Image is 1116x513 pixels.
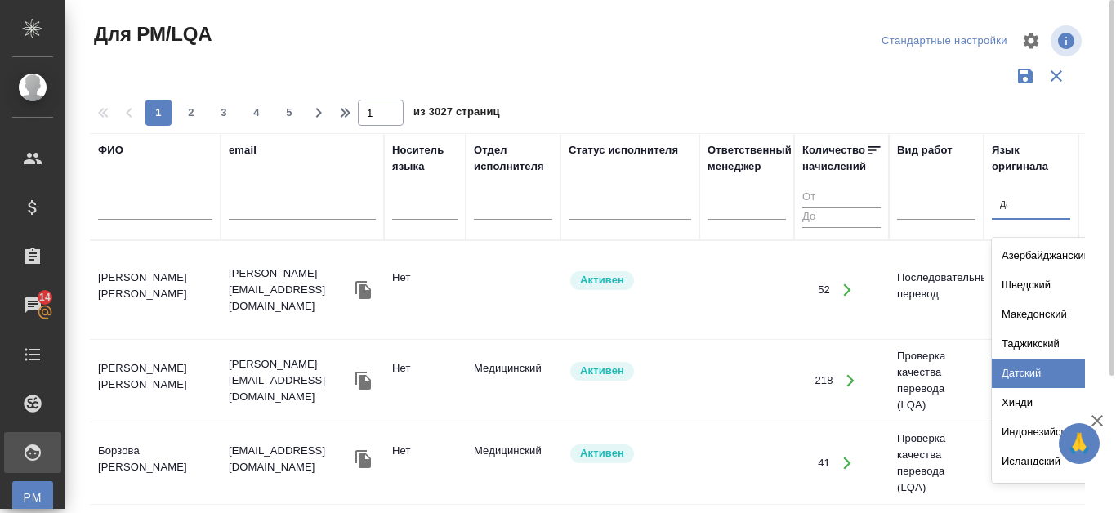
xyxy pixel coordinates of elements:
button: 3 [211,100,237,126]
span: Для PM/LQA [90,21,212,47]
button: Скопировать [351,447,376,471]
div: Язык оригинала [992,142,1070,175]
td: [PERSON_NAME] [PERSON_NAME] [90,352,221,409]
p: Активен [580,272,624,288]
button: Сбросить фильтры [1041,60,1072,91]
div: 41 [818,455,830,471]
span: 3 [211,105,237,121]
td: Проверка качества перевода (LQA) [889,340,984,422]
button: 2 [178,100,204,126]
td: Русский [984,352,1078,409]
span: 2 [178,105,204,121]
td: Нет [384,352,466,409]
input: До [802,207,881,228]
button: 4 [243,100,270,126]
p: [EMAIL_ADDRESS][DOMAIN_NAME] [229,443,351,475]
div: ФИО [98,142,123,158]
button: 5 [276,100,302,126]
span: из 3027 страниц [413,102,500,126]
div: Вид работ [897,142,953,158]
button: Открыть работы [834,364,868,398]
div: split button [877,29,1011,54]
div: Статус исполнителя [569,142,678,158]
span: Посмотреть информацию [1051,25,1085,56]
div: Отдел исполнителя [474,142,552,175]
button: Открыть работы [831,447,864,480]
input: От [802,188,881,208]
span: PM [20,489,45,506]
span: 14 [29,289,60,306]
td: Английский [984,435,1078,492]
td: Медицинский [466,435,560,492]
div: Рядовой исполнитель: назначай с учетом рейтинга [569,270,691,292]
td: Проверка качества перевода (LQA) [889,422,984,504]
p: [PERSON_NAME][EMAIL_ADDRESS][DOMAIN_NAME] [229,265,351,314]
span: 🙏 [1065,426,1093,461]
span: 5 [276,105,302,121]
td: Медицинский [466,352,560,409]
div: Количество начислений [802,142,866,175]
div: email [229,142,257,158]
td: Нет [384,261,466,319]
div: 52 [818,282,830,298]
p: [PERSON_NAME][EMAIL_ADDRESS][DOMAIN_NAME] [229,356,351,405]
td: Нет [384,435,466,492]
a: 14 [4,285,61,326]
button: Открыть работы [831,274,864,307]
button: Скопировать [351,278,376,302]
p: Активен [580,445,624,462]
p: Активен [580,363,624,379]
span: Настроить таблицу [1011,21,1051,60]
div: Носитель языка [392,142,458,175]
button: Скопировать [351,368,376,393]
td: [PERSON_NAME] [PERSON_NAME] [90,261,221,319]
button: Сохранить фильтры [1010,60,1041,91]
div: Ответственный менеджер [708,142,792,175]
div: Рядовой исполнитель: назначай с учетом рейтинга [569,360,691,382]
span: 4 [243,105,270,121]
td: Китайский [984,261,1078,319]
td: Борзова [PERSON_NAME] [90,435,221,492]
div: 218 [815,372,833,389]
button: 🙏 [1059,423,1100,464]
div: Рядовой исполнитель: назначай с учетом рейтинга [569,443,691,465]
td: Последовательный перевод [889,261,984,319]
